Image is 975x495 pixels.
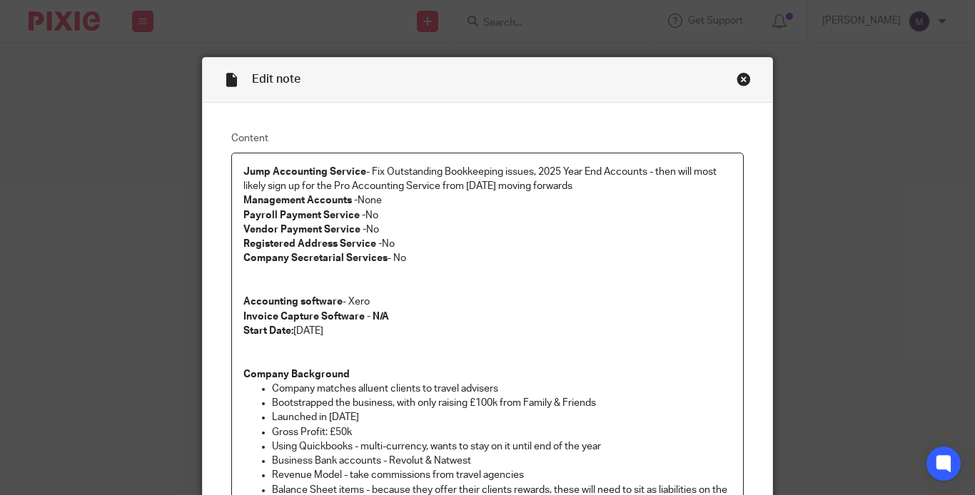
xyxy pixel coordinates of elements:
[243,253,388,263] strong: Company Secretarial Services
[272,468,732,482] p: Revenue Model - take commissions from travel agencies
[272,382,732,396] p: Company matches alluent clients to travel advisers
[243,167,366,177] strong: Jump Accounting Service
[243,239,382,249] strong: Registered Address Service -
[243,297,343,307] strong: Accounting software
[272,439,732,454] p: Using Quickbooks - multi-currency, wants to stay on it until end of the year
[243,195,358,205] strong: Management Accounts -
[243,295,732,324] p: - Xero
[243,251,732,265] p: - No
[243,210,365,220] strong: Payroll Payment Service -
[231,131,744,146] label: Content
[243,369,350,379] strong: Company Background
[272,425,732,439] p: Gross Profit: £50k
[243,326,293,336] strong: Start Date:
[243,312,389,322] strong: Invoice Capture Software - N/A
[737,72,751,86] div: Close this dialog window
[272,454,732,468] p: Business Bank accounts - Revolut & Natwest
[252,73,300,85] span: Edit note
[243,165,732,237] p: - Fix Outstanding Bookkeeping issues, 2025 Year End Accounts - then will most likely sign up for ...
[272,410,732,424] p: Launched in [DATE]
[243,237,732,251] p: No
[272,396,732,410] p: Bootstrapped the business, with only raising £100k from Family & Friends
[243,324,732,338] p: [DATE]
[243,225,366,235] strong: Vendor Payment Service -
